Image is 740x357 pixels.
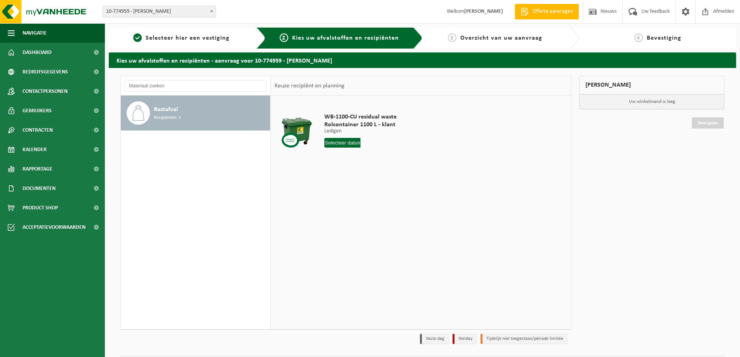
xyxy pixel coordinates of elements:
[133,33,142,42] span: 1
[531,8,575,16] span: Offerte aanvragen
[23,23,47,43] span: Navigatie
[23,101,52,120] span: Gebruikers
[23,140,47,159] span: Kalender
[692,117,724,129] a: Doorgaan
[103,6,216,17] span: 10-774959 - SCHEIRIS DANNY - MARIAKERKE
[23,62,68,82] span: Bedrijfsgegevens
[23,43,52,62] span: Dashboard
[154,114,181,122] span: Recipiënten: 1
[154,105,178,114] span: Restafval
[515,4,579,19] a: Offerte aanvragen
[324,121,397,129] span: Rolcontainer 1100 L - klant
[324,129,397,134] p: Ledigen
[23,179,56,198] span: Documenten
[125,80,266,92] input: Materiaal zoeken
[23,82,68,101] span: Contactpersonen
[464,9,503,14] strong: [PERSON_NAME]
[271,76,348,96] div: Keuze recipiënt en planning
[460,35,542,41] span: Overzicht van uw aanvraag
[23,120,53,140] span: Contracten
[634,33,643,42] span: 4
[481,334,568,344] li: Tijdelijk niet toegestaan/période limitée
[453,334,477,344] li: Holiday
[292,35,399,41] span: Kies uw afvalstoffen en recipiënten
[146,35,230,41] span: Selecteer hier een vestiging
[109,52,736,68] h2: Kies uw afvalstoffen en recipiënten - aanvraag voor 10-774959 - [PERSON_NAME]
[420,334,449,344] li: Vaste dag
[324,138,360,148] input: Selecteer datum
[448,33,456,42] span: 3
[23,159,52,179] span: Rapportage
[113,33,250,43] a: 1Selecteer hier een vestiging
[579,76,724,94] div: [PERSON_NAME]
[580,94,724,109] p: Uw winkelmand is leeg
[324,113,397,121] span: WB-1100-CU residual waste
[23,218,85,237] span: Acceptatievoorwaarden
[103,6,216,17] span: 10-774959 - SCHEIRIS DANNY - MARIAKERKE
[647,35,681,41] span: Bevestiging
[280,33,288,42] span: 2
[23,198,58,218] span: Product Shop
[121,96,270,131] button: Restafval Recipiënten: 1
